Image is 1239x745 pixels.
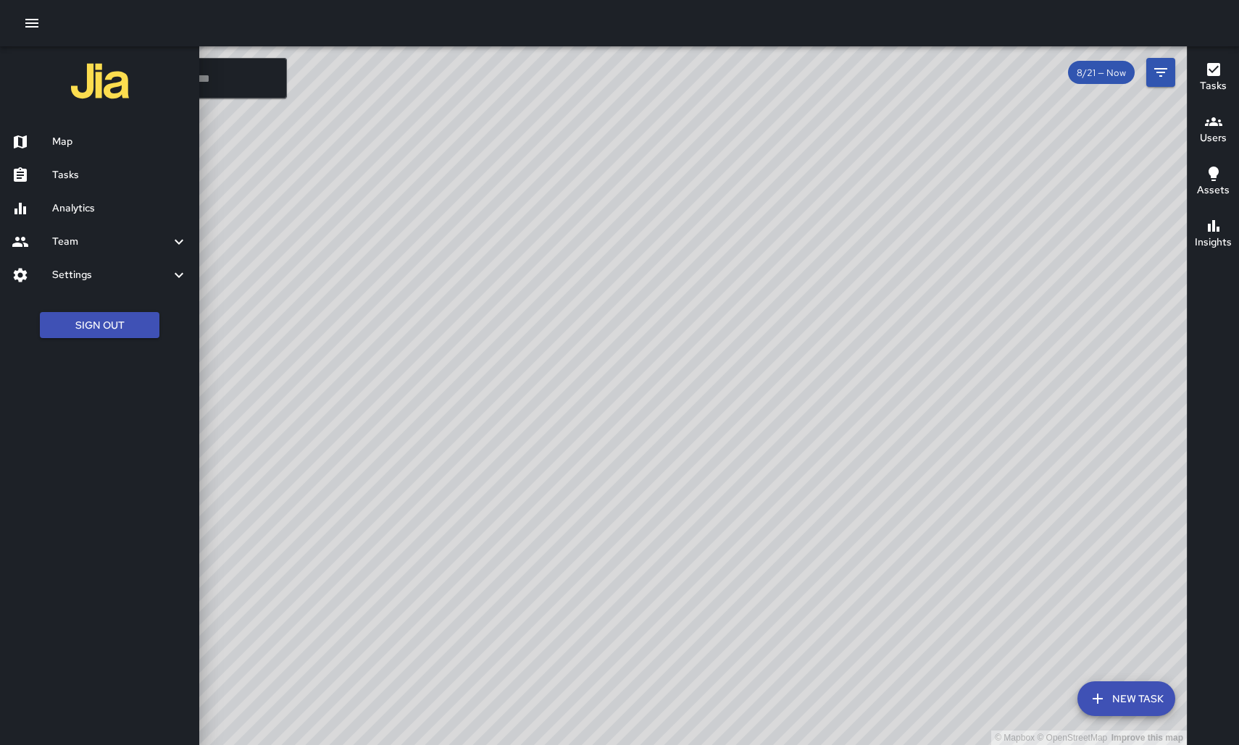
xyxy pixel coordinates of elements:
h6: Settings [52,267,170,283]
h6: Tasks [1200,78,1227,94]
h6: Assets [1197,182,1230,198]
h6: Users [1200,130,1227,146]
h6: Tasks [52,167,188,183]
h6: Analytics [52,201,188,216]
h6: Map [52,134,188,150]
img: jia-logo [71,52,129,110]
h6: Team [52,234,170,250]
button: New Task [1077,681,1175,716]
h6: Insights [1195,235,1232,251]
button: Sign Out [40,312,159,339]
